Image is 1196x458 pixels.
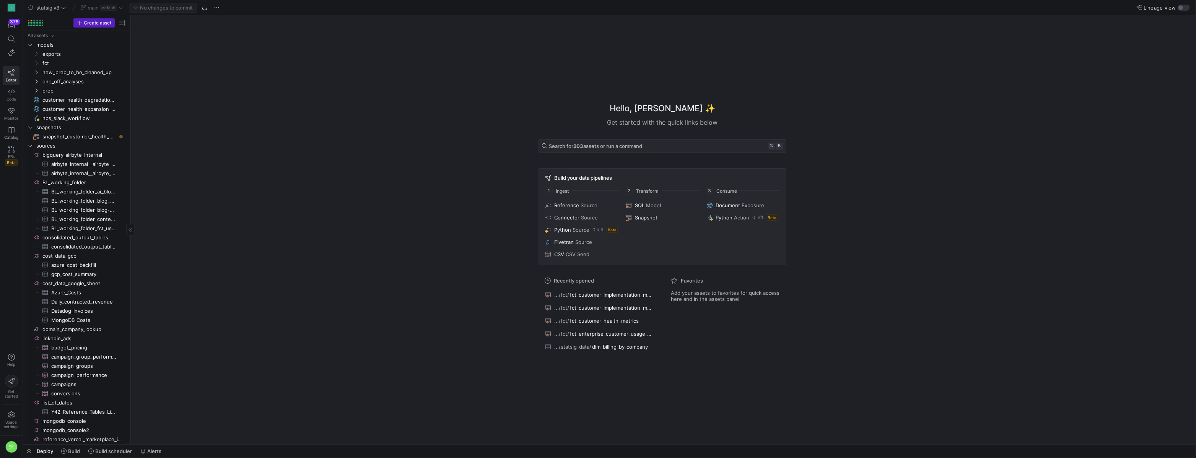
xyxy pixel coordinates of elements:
div: Press SPACE to select this row. [26,306,125,315]
a: customer_health_degradation_slack_workflow​​​​​ [26,95,125,104]
span: Code [7,97,16,101]
button: Create asset [73,18,115,28]
a: reference_vercel_marketplace_installs​​​​​​​​ [26,435,125,444]
span: dim_billing_by_company [592,344,648,350]
span: models [36,41,124,49]
a: domain_company_lookup​​​​​​​​ [26,325,125,334]
div: Press SPACE to select this row. [26,141,125,150]
a: conversions​​​​​​​​​ [26,389,125,398]
span: MongoDB_Costs​​​​​​​​​ [51,316,117,325]
div: Press SPACE to select this row. [26,398,125,407]
h1: Hello, [PERSON_NAME] ✨ [610,102,715,115]
div: Press SPACE to select this row. [26,389,125,398]
span: Get started [5,389,18,398]
span: SQL [635,202,644,208]
span: Build your data pipelines [554,175,612,181]
span: Beta [5,159,18,166]
span: cost_data_google_sheet​​​​​​​​ [42,279,124,288]
div: Press SPACE to select this row. [26,214,125,224]
div: Press SPACE to select this row. [26,370,125,380]
div: Press SPACE to select this row. [26,159,125,169]
span: Python [716,214,733,221]
div: Press SPACE to select this row. [26,416,125,426]
span: Catalog [4,135,18,140]
a: Code [3,85,20,104]
span: nps_slack_workflow​​​​​ [42,114,117,123]
a: Datadog_Invoices​​​​​​​​​ [26,306,125,315]
div: Press SPACE to select this row. [26,352,125,361]
button: SK [3,439,20,455]
a: Y42_Reference_Tables_List_of_dates​​​​​​​​​ [26,407,125,416]
span: .../fct/ [554,331,569,337]
button: Snapshot [624,213,700,222]
span: domain_company_lookup​​​​​​​​ [42,325,124,334]
button: SQLModel [624,201,700,210]
div: Press SPACE to select this row. [26,187,125,196]
a: BL_working_folder_fct_user_stats​​​​​​​​​ [26,224,125,233]
div: Press SPACE to select this row. [26,251,125,260]
div: Press SPACE to select this row. [26,196,125,205]
button: ReferenceSource [543,201,620,210]
span: .../fct/ [554,292,569,298]
span: Source [575,239,592,245]
div: Press SPACE to select this row. [26,435,125,444]
span: Snapshot [635,214,657,221]
a: BL_working_folder_ai_blog_posts​​​​​​​​​ [26,187,125,196]
a: S [3,1,20,14]
a: Catalog [3,123,20,143]
span: Datadog_Invoices​​​​​​​​​ [51,307,117,315]
span: Azure_Costs​​​​​​​​​ [51,288,117,297]
span: BL_working_folder_blog-author-emails​​​​​​​​​ [51,206,117,214]
span: budget_pricing​​​​​​​​​ [51,343,117,352]
a: azure_cost_backfill​​​​​​​​​ [26,260,125,270]
div: 378 [8,19,20,25]
span: fct_customer_health_metrics [570,318,639,324]
span: list_of_dates​​​​​​​​ [42,398,124,407]
span: 0 left [592,227,604,232]
span: fct_enterprise_customer_usage_3d_lag [570,331,654,337]
strong: 203 [573,143,583,149]
a: cost_data_google_sheet​​​​​​​​ [26,279,125,288]
span: reference_vercel_marketplace_installs​​​​​​​​ [42,435,124,444]
span: Beta [607,227,618,233]
button: CSVCSV Seed [543,250,620,259]
button: DocumentExposure [705,201,781,210]
span: BL_working_folder​​​​​​​​ [42,178,124,187]
span: Connector [554,214,579,221]
button: Build scheduler [85,445,135,458]
div: Press SPACE to select this row. [26,178,125,187]
span: fct_customer_implementation_metrics [570,292,654,298]
a: Monitor [3,104,20,123]
div: Press SPACE to select this row. [26,242,125,251]
a: campaign_performance​​​​​​​​​ [26,370,125,380]
span: CSV [554,251,564,257]
button: FivetranSource [543,237,620,247]
button: Alerts [137,445,165,458]
span: Alerts [147,448,161,454]
span: campaigns​​​​​​​​​ [51,380,117,389]
span: conversions​​​​​​​​​ [51,389,117,398]
span: Monitor [4,116,18,120]
div: Press SPACE to select this row. [26,279,125,288]
a: airbyte_internal__airbyte_tmp_sxu_OpportunityHistory​​​​​​​​​ [26,159,125,169]
div: Press SPACE to select this row. [26,86,125,95]
span: snapshots [36,123,124,132]
button: .../statsig_data/dim_billing_by_company [543,342,656,352]
span: Model [646,202,661,208]
a: bigquery_airbyte_Internal​​​​​​​​ [26,150,125,159]
button: .../fct/fct_customer_implementation_metrics [543,290,656,300]
div: Press SPACE to select this row. [26,325,125,334]
a: BL_working_folder​​​​​​​​ [26,178,125,187]
div: Press SPACE to select this row. [26,169,125,178]
kbd: ⌘ [768,143,775,149]
a: snapshot_customer_health_metrics​​​​​​​ [26,132,125,141]
a: consolidated_output_tables​​​​​​​​ [26,233,125,242]
a: Spacesettings [3,408,20,432]
a: linkedin_ads​​​​​​​​ [26,334,125,343]
button: ConnectorSource [543,213,620,222]
span: Source [573,227,589,233]
span: Deploy [37,448,53,454]
span: exports [42,50,124,58]
button: PythonAction0 leftBeta [705,213,781,222]
a: campaign_group_performance​​​​​​​​​ [26,352,125,361]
